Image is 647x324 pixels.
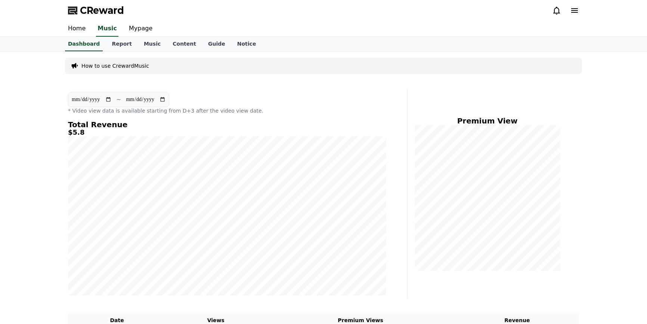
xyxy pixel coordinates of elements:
a: Guide [202,37,231,51]
a: CReward [68,4,124,16]
h4: Total Revenue [68,120,386,129]
span: CReward [80,4,124,16]
h5: $5.8 [68,129,386,136]
a: Notice [231,37,262,51]
a: Content [167,37,202,51]
a: Music [96,21,118,37]
p: * Video view data is available starting from D+3 after the video view date. [68,107,386,114]
a: How to use CrewardMusic [81,62,149,70]
a: Music [138,37,167,51]
a: Home [62,21,92,37]
p: ~ [116,95,121,104]
a: Report [106,37,138,51]
a: Mypage [123,21,158,37]
h4: Premium View [414,117,561,125]
a: Dashboard [65,37,103,51]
